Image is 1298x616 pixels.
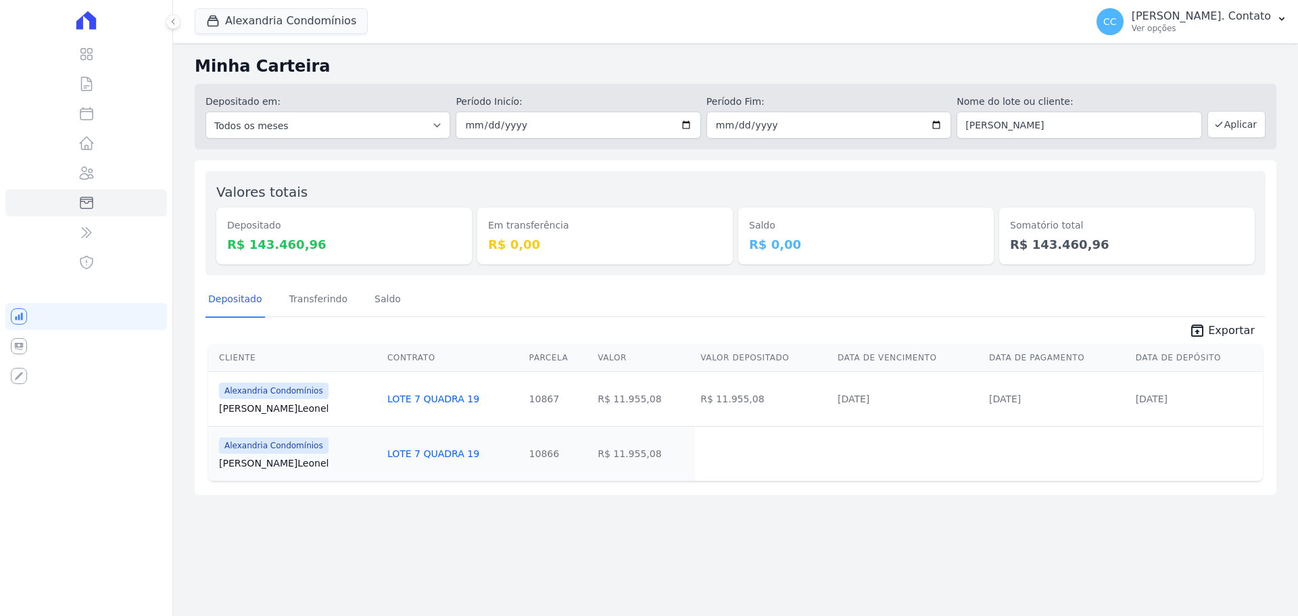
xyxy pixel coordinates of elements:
i: unarchive [1189,323,1205,339]
a: Transferindo [287,283,351,318]
th: Contrato [382,344,524,372]
dt: Em transferência [488,218,722,233]
th: Data de Pagamento [984,344,1130,372]
a: unarchive Exportar [1178,323,1266,341]
dd: R$ 0,00 [488,235,722,254]
th: Parcela [524,344,593,372]
a: LOTE 7 QUADRA 19 [387,448,479,459]
a: [DATE] [838,394,869,404]
dt: Saldo [749,218,983,233]
th: Data de Vencimento [832,344,984,372]
a: Saldo [372,283,404,318]
a: [PERSON_NAME]Leonel [219,456,377,470]
dt: Somatório total [1010,218,1244,233]
dd: R$ 0,00 [749,235,983,254]
label: Período Inicío: [456,95,700,109]
h2: Minha Carteira [195,54,1276,78]
td: R$ 11.955,08 [592,426,695,481]
label: Depositado em: [206,96,281,107]
label: Valores totais [216,184,308,200]
button: CC [PERSON_NAME]. Contato Ver opções [1086,3,1298,41]
span: Alexandria Condomínios [219,383,329,399]
a: LOTE 7 QUADRA 19 [387,394,479,404]
span: CC [1103,17,1117,26]
p: Ver opções [1132,23,1271,34]
a: Depositado [206,283,265,318]
button: Aplicar [1207,111,1266,138]
a: [PERSON_NAME]Leonel [219,402,377,415]
th: Data de Depósito [1130,344,1263,372]
dt: Depositado [227,218,461,233]
a: 10866 [529,448,560,459]
td: R$ 11.955,08 [592,371,695,426]
a: [DATE] [989,394,1021,404]
td: R$ 11.955,08 [695,371,832,426]
button: Alexandria Condomínios [195,8,368,34]
dd: R$ 143.460,96 [227,235,461,254]
p: [PERSON_NAME]. Contato [1132,9,1271,23]
a: [DATE] [1136,394,1168,404]
span: Exportar [1208,323,1255,339]
label: Período Fim: [706,95,951,109]
a: 10867 [529,394,560,404]
th: Valor Depositado [695,344,832,372]
label: Nome do lote ou cliente: [957,95,1201,109]
dd: R$ 143.460,96 [1010,235,1244,254]
th: Valor [592,344,695,372]
th: Cliente [208,344,382,372]
span: Alexandria Condomínios [219,437,329,454]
